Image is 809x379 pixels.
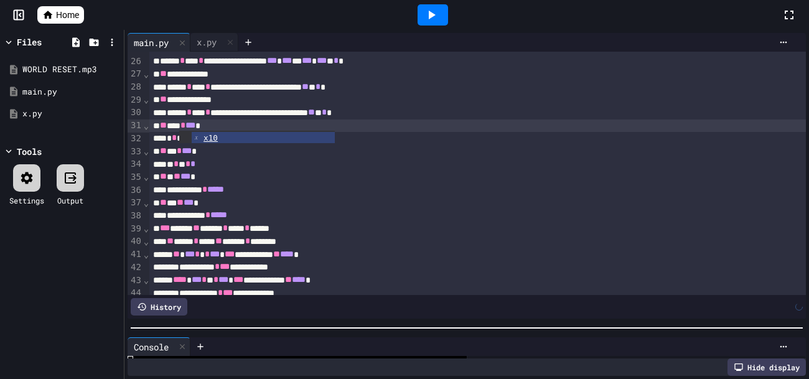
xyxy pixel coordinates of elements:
[143,146,149,156] span: Fold line
[37,6,84,24] a: Home
[190,33,238,52] div: x.py
[190,35,223,49] div: x.py
[131,298,187,316] div: History
[56,9,79,21] span: Home
[128,146,143,159] div: 33
[203,133,218,143] span: x10
[128,133,143,146] div: 32
[128,119,143,133] div: 31
[128,68,143,81] div: 27
[128,197,143,210] div: 37
[128,33,190,52] div: main.py
[22,86,119,98] div: main.py
[128,94,143,107] div: 29
[9,195,44,206] div: Settings
[128,81,143,94] div: 28
[128,106,143,119] div: 30
[179,131,335,144] ul: Completions
[128,235,143,248] div: 40
[128,210,143,223] div: 38
[17,145,42,158] div: Tools
[128,158,143,171] div: 34
[128,337,190,356] div: Console
[22,108,119,120] div: x.py
[128,248,143,261] div: 41
[143,275,149,285] span: Fold line
[128,55,143,68] div: 26
[57,195,83,206] div: Output
[143,95,149,105] span: Fold line
[128,36,175,49] div: main.py
[143,69,149,79] span: Fold line
[22,63,119,76] div: WORLD RESET.mp3
[128,287,143,300] div: 44
[143,236,149,246] span: Fold line
[727,358,806,376] div: Hide display
[143,198,149,208] span: Fold line
[143,121,149,131] span: Fold line
[143,172,149,182] span: Fold line
[128,261,143,274] div: 42
[128,184,143,197] div: 36
[128,223,143,236] div: 39
[128,171,143,184] div: 35
[143,223,149,233] span: Fold line
[128,274,143,288] div: 43
[143,250,149,260] span: Fold line
[17,35,42,49] div: Files
[128,340,175,353] div: Console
